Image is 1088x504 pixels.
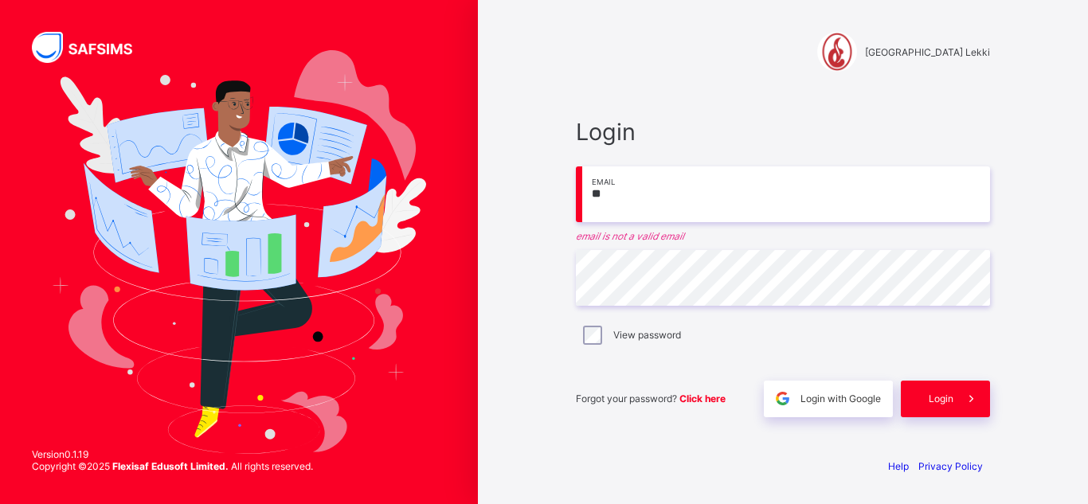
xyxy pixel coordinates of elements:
[32,448,313,460] span: Version 0.1.19
[112,460,229,472] strong: Flexisaf Edusoft Limited.
[576,393,726,404] span: Forgot your password?
[888,460,909,472] a: Help
[865,46,990,58] span: [GEOGRAPHIC_DATA] Lekki
[773,389,792,408] img: google.396cfc9801f0270233282035f929180a.svg
[52,50,427,453] img: Hero Image
[918,460,983,472] a: Privacy Policy
[32,460,313,472] span: Copyright © 2025 All rights reserved.
[679,393,726,404] a: Click here
[32,32,151,63] img: SAFSIMS Logo
[929,393,953,404] span: Login
[800,393,881,404] span: Login with Google
[576,230,990,242] em: email is not a valid email
[613,329,681,341] label: View password
[576,118,990,146] span: Login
